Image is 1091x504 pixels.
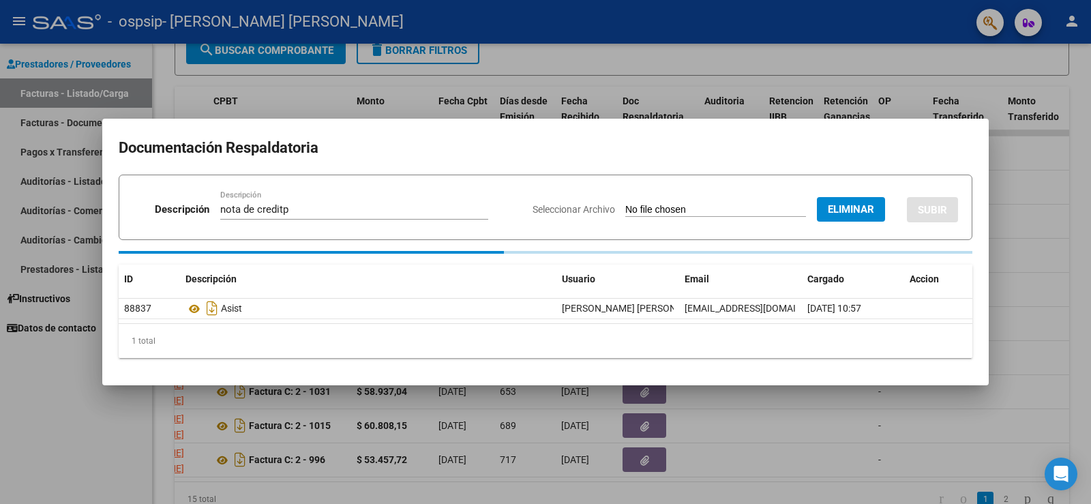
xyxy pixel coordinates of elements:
[180,265,556,294] datatable-header-cell: Descripción
[556,265,679,294] datatable-header-cell: Usuario
[907,197,958,222] button: SUBIR
[817,197,885,222] button: Eliminar
[119,324,972,358] div: 1 total
[685,273,709,284] span: Email
[904,265,972,294] datatable-header-cell: Accion
[124,273,133,284] span: ID
[533,204,615,215] span: Seleccionar Archivo
[185,297,551,319] div: Asist
[828,203,874,216] span: Eliminar
[685,303,836,314] span: [EMAIL_ADDRESS][DOMAIN_NAME]
[807,303,861,314] span: [DATE] 10:57
[918,204,947,216] span: SUBIR
[910,273,939,284] span: Accion
[185,273,237,284] span: Descripción
[562,273,595,284] span: Usuario
[1045,458,1077,490] div: Open Intercom Messenger
[119,265,180,294] datatable-header-cell: ID
[679,265,802,294] datatable-header-cell: Email
[562,303,788,314] span: [PERSON_NAME] [PERSON_NAME] -[PERSON_NAME]
[807,273,844,284] span: Cargado
[119,135,972,161] h2: Documentación Respaldatoria
[124,303,151,314] span: 88837
[203,297,221,319] i: Descargar documento
[802,265,904,294] datatable-header-cell: Cargado
[155,202,209,218] p: Descripción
